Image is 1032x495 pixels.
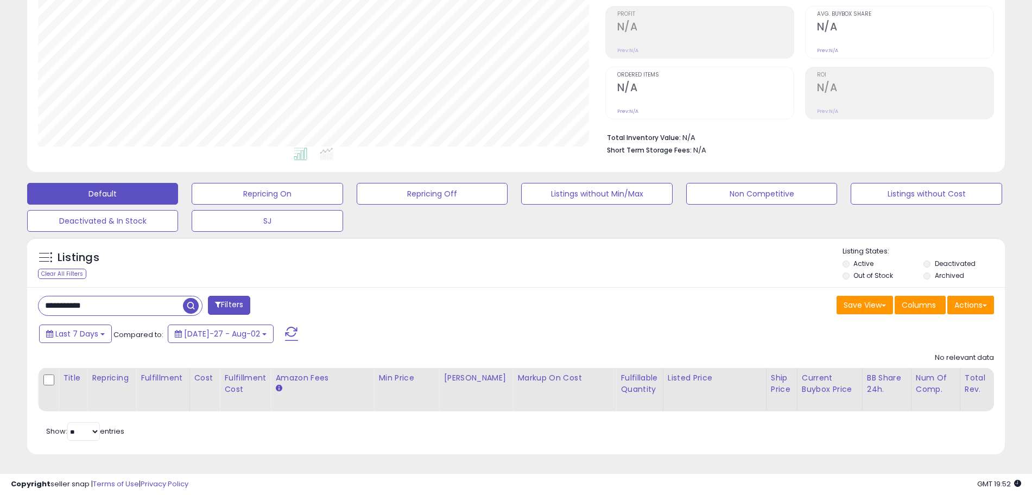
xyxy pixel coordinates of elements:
[55,328,98,339] span: Last 7 Days
[965,372,1004,395] div: Total Rev.
[947,296,994,314] button: Actions
[935,271,964,280] label: Archived
[916,372,955,395] div: Num of Comp.
[802,372,858,395] div: Current Buybox Price
[977,479,1021,489] span: 2025-08-10 19:52 GMT
[58,250,99,265] h5: Listings
[935,353,994,363] div: No relevant data
[92,372,131,384] div: Repricing
[184,328,260,339] span: [DATE]-27 - Aug-02
[607,130,986,143] li: N/A
[867,372,907,395] div: BB Share 24h.
[817,81,993,96] h2: N/A
[27,210,178,232] button: Deactivated & In Stock
[513,368,616,411] th: The percentage added to the cost of goods (COGS) that forms the calculator for Min & Max prices.
[686,183,837,205] button: Non Competitive
[192,183,343,205] button: Repricing On
[521,183,672,205] button: Listings without Min/Max
[617,47,638,54] small: Prev: N/A
[38,269,86,279] div: Clear All Filters
[895,296,946,314] button: Columns
[617,72,794,78] span: Ordered Items
[607,145,692,155] b: Short Term Storage Fees:
[39,325,112,343] button: Last 7 Days
[275,384,282,394] small: Amazon Fees.
[46,426,124,436] span: Show: entries
[93,479,139,489] a: Terms of Use
[517,372,611,384] div: Markup on Cost
[668,372,762,384] div: Listed Price
[817,47,838,54] small: Prev: N/A
[168,325,274,343] button: [DATE]-27 - Aug-02
[141,479,188,489] a: Privacy Policy
[141,372,185,384] div: Fulfillment
[853,259,873,268] label: Active
[817,11,993,17] span: Avg. Buybox Share
[11,479,188,490] div: seller snap | |
[817,21,993,35] h2: N/A
[935,259,976,268] label: Deactivated
[357,183,508,205] button: Repricing Off
[194,372,216,384] div: Cost
[902,300,936,310] span: Columns
[843,246,1005,257] p: Listing States:
[837,296,893,314] button: Save View
[444,372,508,384] div: [PERSON_NAME]
[11,479,50,489] strong: Copyright
[192,210,343,232] button: SJ
[113,329,163,340] span: Compared to:
[27,183,178,205] button: Default
[63,372,83,384] div: Title
[607,133,681,142] b: Total Inventory Value:
[817,72,993,78] span: ROI
[617,108,638,115] small: Prev: N/A
[693,145,706,155] span: N/A
[617,11,794,17] span: Profit
[378,372,434,384] div: Min Price
[208,296,250,315] button: Filters
[817,108,838,115] small: Prev: N/A
[224,372,266,395] div: Fulfillment Cost
[771,372,793,395] div: Ship Price
[275,372,369,384] div: Amazon Fees
[617,81,794,96] h2: N/A
[851,183,1002,205] button: Listings without Cost
[617,21,794,35] h2: N/A
[853,271,893,280] label: Out of Stock
[621,372,658,395] div: Fulfillable Quantity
